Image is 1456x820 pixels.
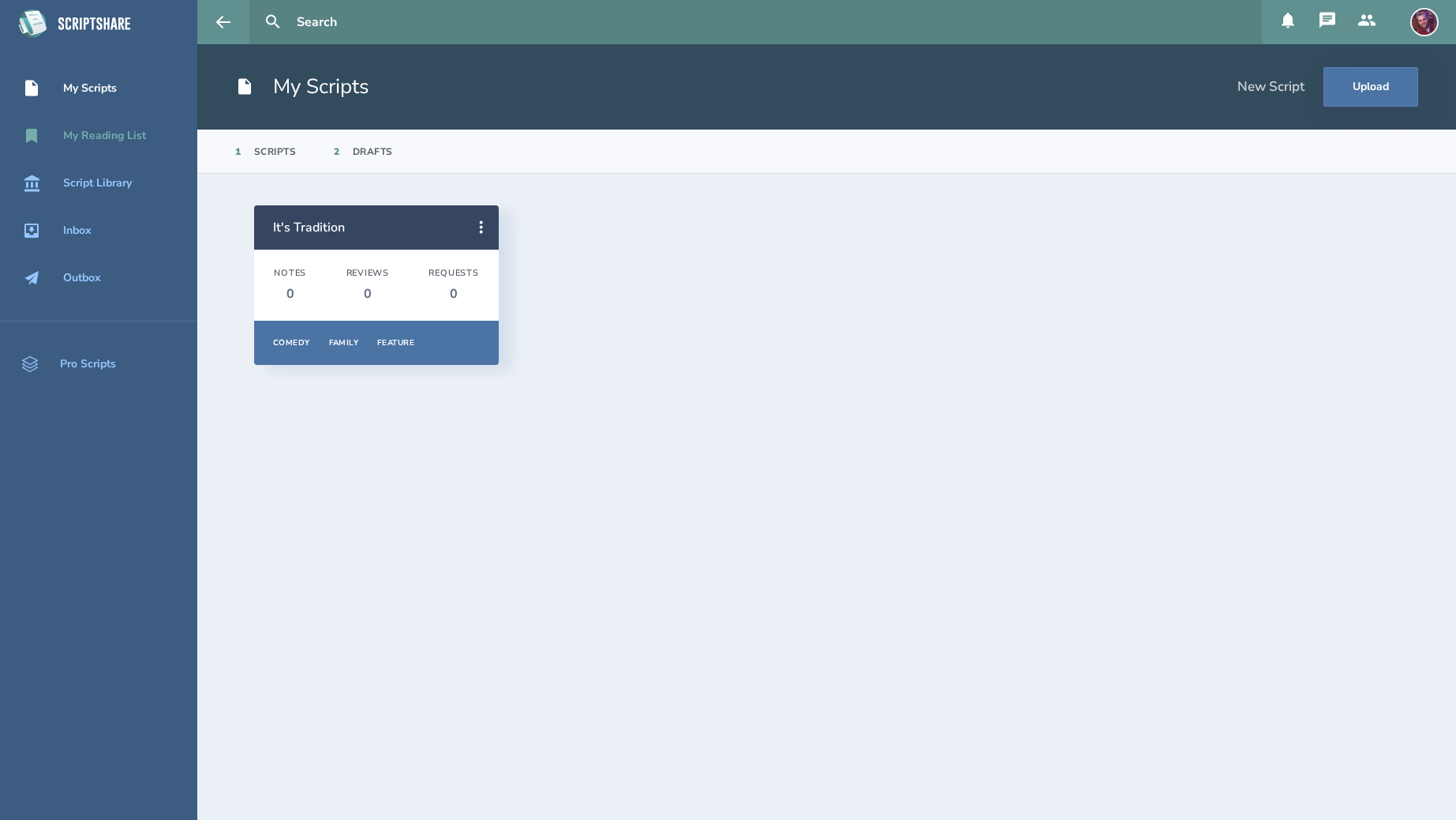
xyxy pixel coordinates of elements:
div: Notes [274,268,306,279]
div: 0 [429,285,478,303]
div: Family [329,337,359,348]
div: Inbox [63,224,92,237]
div: Drafts [353,145,393,158]
div: Scripts [254,145,297,158]
h1: My Scripts [235,73,369,101]
div: My Reading List [63,130,146,142]
div: New Script [1237,78,1304,96]
div: Outbox [63,272,101,284]
div: Comedy [273,337,310,348]
div: Script Library [63,177,132,190]
div: 0 [346,285,390,303]
div: Pro Scripts [60,358,116,371]
div: 0 [274,285,306,303]
div: Reviews [346,268,390,279]
button: Upload [1323,67,1418,107]
a: It's Tradition [273,219,345,236]
div: 1 [235,145,241,158]
div: Requests [429,268,478,279]
div: 2 [334,145,340,158]
img: user_1718118867-crop.jpg [1410,8,1439,36]
div: Feature [377,337,414,348]
div: My Scripts [63,82,117,95]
